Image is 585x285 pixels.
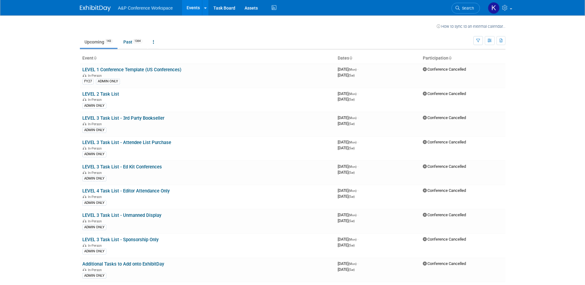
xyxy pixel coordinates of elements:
a: LEVEL 3 Task List - 3rd Party Bookseller [82,115,164,121]
div: ADMIN ONLY [82,273,106,279]
span: [DATE] [338,115,358,120]
span: (Mon) [348,92,356,96]
img: In-Person Event [83,219,86,222]
div: ADMIN ONLY [82,249,106,254]
a: LEVEL 2 Task List [82,91,119,97]
span: In-Person [88,244,104,248]
div: ADMIN ONLY [82,127,106,133]
span: [DATE] [338,73,355,77]
img: ExhibitDay [80,5,111,11]
span: Search [460,6,474,10]
a: Upcoming143 [80,36,117,48]
span: [DATE] [338,164,358,169]
span: - [357,261,358,266]
span: [DATE] [338,267,355,272]
span: [DATE] [338,97,355,101]
span: [DATE] [338,140,358,144]
div: ADMIN ONLY [96,79,120,84]
span: [DATE] [338,261,358,266]
a: LEVEL 3 Task List - Unmanned Display [82,213,161,218]
a: Sort by Participation Type [448,56,451,60]
img: Kate Whetter [488,2,500,14]
span: (Sat) [348,147,355,150]
span: (Sat) [348,268,355,271]
img: In-Person Event [83,171,86,174]
span: - [357,91,358,96]
span: Conference Cancelled [423,91,466,96]
span: [DATE] [338,213,358,217]
span: - [357,237,358,242]
span: [DATE] [338,121,355,126]
span: - [357,140,358,144]
span: In-Person [88,74,104,78]
span: In-Person [88,147,104,151]
span: Conference Cancelled [423,115,466,120]
span: In-Person [88,122,104,126]
span: (Mon) [348,141,356,144]
img: In-Person Event [83,122,86,125]
span: Conference Cancelled [423,237,466,242]
span: A&P Conference Workspace [118,6,173,10]
span: [DATE] [338,67,358,72]
span: (Sat) [348,122,355,126]
span: (Sat) [348,195,355,198]
div: ADMIN ONLY [82,103,106,109]
span: [DATE] [338,170,355,175]
img: In-Person Event [83,147,86,150]
div: FY27 [82,79,94,84]
span: [DATE] [338,218,355,223]
span: (Mon) [348,238,356,241]
span: Conference Cancelled [423,261,466,266]
span: [DATE] [338,146,355,150]
a: How to sync to an external calendar... [437,24,505,29]
span: [DATE] [338,243,355,247]
span: In-Person [88,171,104,175]
span: In-Person [88,268,104,272]
a: Sort by Start Date [349,56,352,60]
img: In-Person Event [83,98,86,101]
span: (Mon) [348,189,356,192]
span: In-Person [88,219,104,223]
img: In-Person Event [83,74,86,77]
span: - [357,164,358,169]
span: - [357,213,358,217]
img: In-Person Event [83,244,86,247]
th: Event [80,53,335,64]
span: In-Person [88,195,104,199]
span: Conference Cancelled [423,188,466,193]
span: (Sat) [348,219,355,223]
span: (Sat) [348,98,355,101]
span: (Sat) [348,171,355,174]
span: Conference Cancelled [423,213,466,217]
th: Participation [420,53,505,64]
a: LEVEL 4 Task List - Editor Attendance Only [82,188,170,194]
span: Conference Cancelled [423,140,466,144]
span: [DATE] [338,194,355,199]
a: LEVEL 3 Task List - Attendee List Purchase [82,140,171,145]
div: ADMIN ONLY [82,225,106,230]
a: Sort by Event Name [93,56,97,60]
div: ADMIN ONLY [82,151,106,157]
span: (Mon) [348,68,356,71]
a: Additional Tasks to Add onto ExhibitDay [82,261,164,267]
span: [DATE] [338,237,358,242]
span: Conference Cancelled [423,67,466,72]
a: LEVEL 1 Conference Template (US Conferences) [82,67,181,72]
div: ADMIN ONLY [82,176,106,181]
a: LEVEL 3 Task List - Ed Kit Conferences [82,164,162,170]
img: In-Person Event [83,268,86,271]
span: (Mon) [348,116,356,120]
span: (Mon) [348,262,356,266]
span: (Sat) [348,244,355,247]
span: - [357,67,358,72]
span: - [357,188,358,193]
div: ADMIN ONLY [82,200,106,206]
span: (Mon) [348,213,356,217]
span: (Sat) [348,74,355,77]
span: 143 [105,39,113,43]
th: Dates [335,53,420,64]
a: LEVEL 3 Task List - Sponsorship Only [82,237,159,242]
span: In-Person [88,98,104,102]
img: In-Person Event [83,195,86,198]
span: [DATE] [338,188,358,193]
